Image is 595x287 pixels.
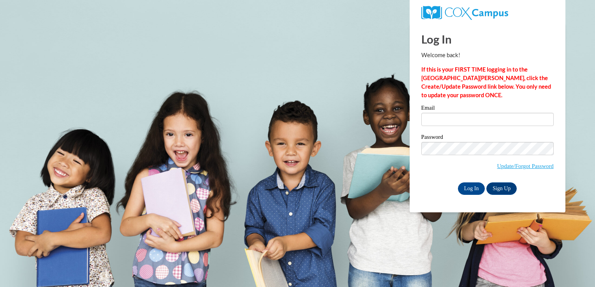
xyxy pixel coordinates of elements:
a: Update/Forgot Password [497,163,554,169]
label: Email [421,105,554,113]
h1: Log In [421,31,554,47]
input: Log In [458,182,485,195]
a: Sign Up [486,182,517,195]
label: Password [421,134,554,142]
img: COX Campus [421,6,508,20]
a: COX Campus [421,9,508,16]
strong: If this is your FIRST TIME logging in to the [GEOGRAPHIC_DATA][PERSON_NAME], click the Create/Upd... [421,66,551,98]
p: Welcome back! [421,51,554,59]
